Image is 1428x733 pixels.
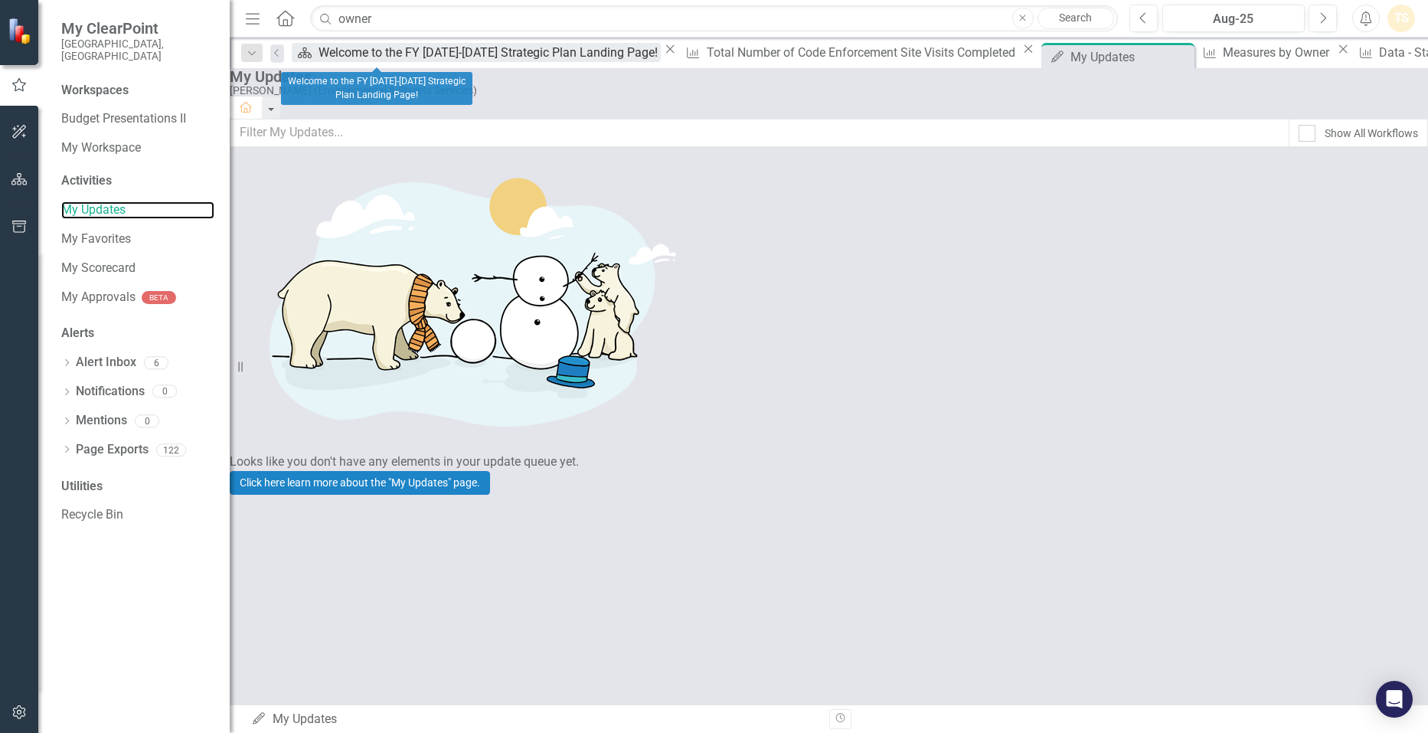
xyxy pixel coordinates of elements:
[152,385,177,398] div: 0
[1325,126,1418,141] div: Show All Workflows
[76,383,145,401] a: Notifications
[61,201,214,219] a: My Updates
[251,711,818,728] div: My Updates
[8,17,34,44] img: ClearPoint Strategy
[61,289,136,306] a: My Approvals
[319,43,662,62] div: Welcome to the FY [DATE]-[DATE] Strategic Plan Landing Page!
[230,471,490,495] a: Click here learn more about the "My Updates" page.
[156,443,186,456] div: 122
[61,38,214,63] small: [GEOGRAPHIC_DATA], [GEOGRAPHIC_DATA]
[61,110,214,128] a: Budget Presentations II
[76,441,149,459] a: Page Exports
[1223,43,1334,62] div: Measures by Owner
[61,231,214,248] a: My Favorites
[680,43,1018,62] a: Total Number of Code Enforcement Site Visits Completed
[61,260,214,277] a: My Scorecard
[1376,681,1413,718] div: Open Intercom Messenger
[1038,8,1114,29] a: Search
[61,139,214,157] a: My Workspace
[61,478,214,496] div: Utilities
[230,85,1420,97] div: [PERSON_NAME] (Environmental & Streets Services)
[1198,43,1334,62] a: Measures by Owner
[1387,5,1415,32] button: TS
[61,172,214,190] div: Activities
[61,82,129,100] div: Workspaces
[76,412,127,430] a: Mentions
[142,291,176,304] div: BETA
[292,43,661,62] a: Welcome to the FY [DATE]-[DATE] Strategic Plan Landing Page!
[281,72,472,105] div: Welcome to the FY [DATE]-[DATE] Strategic Plan Landing Page!
[230,453,1428,471] div: Looks like you don't have any elements in your update queue yet.
[135,414,159,427] div: 0
[1162,5,1305,32] button: Aug-25
[230,147,689,453] img: Getting started
[1168,10,1300,28] div: Aug-25
[230,119,1289,147] input: Filter My Updates...
[61,325,214,342] div: Alerts
[707,43,1019,62] div: Total Number of Code Enforcement Site Visits Completed
[61,19,214,38] span: My ClearPoint
[144,356,168,369] div: 6
[76,354,136,371] a: Alert Inbox
[1070,47,1191,67] div: My Updates
[230,68,1420,85] div: My Updates
[61,506,214,524] a: Recycle Bin
[310,5,1117,32] input: Search ClearPoint...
